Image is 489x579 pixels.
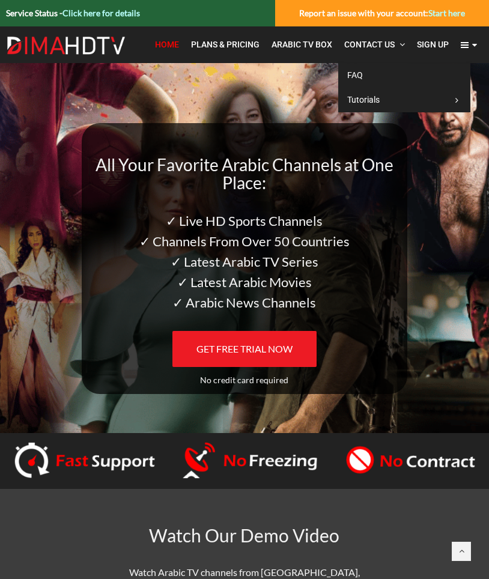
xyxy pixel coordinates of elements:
span: Arabic TV Box [272,40,332,49]
a: Plans & Pricing [185,32,266,57]
strong: Report an issue with your account: [299,8,465,18]
span: GET FREE TRIAL NOW [196,343,293,354]
img: Dima HDTV [6,36,126,55]
span: Contact Us [344,40,395,49]
span: Sign Up [417,40,449,49]
span: ✓ Latest Arabic TV Series [171,253,318,270]
span: ✓ Latest Arabic Movies [177,274,312,290]
a: Back to top [452,542,471,561]
a: Arabic TV Box [266,32,338,57]
a: Home [149,32,185,57]
a: Start here [428,8,465,18]
a: Contact Us [338,32,411,57]
span: ✓ Channels From Over 50 Countries [139,233,350,249]
span: ✓ Arabic News Channels [172,294,316,311]
span: All Your Favorite Arabic Channels at One Place: [96,154,393,193]
span: ✓ Live HD Sports Channels [166,213,323,229]
span: Plans & Pricing [191,40,260,49]
a: Click here for details [62,8,140,18]
a: Sign Up [411,32,455,57]
span: No credit card required [200,375,288,385]
span: Watch Our Demo Video [149,524,339,546]
a: GET FREE TRIAL NOW [172,331,317,367]
span: Home [155,40,179,49]
strong: Service Status - [6,8,140,18]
